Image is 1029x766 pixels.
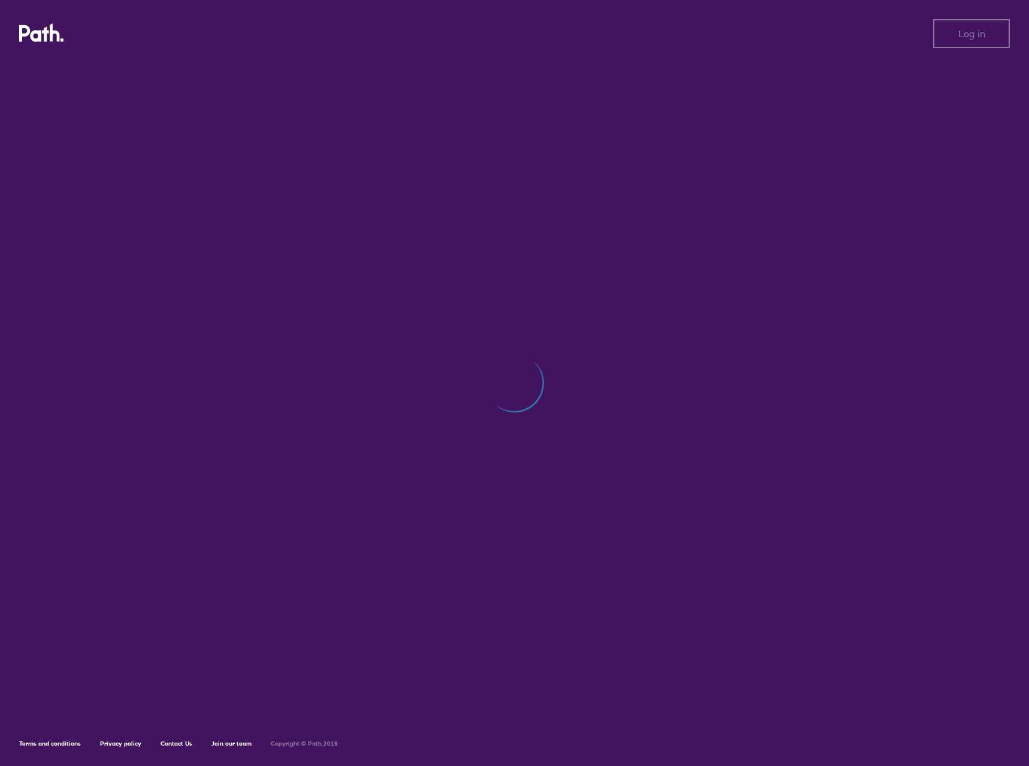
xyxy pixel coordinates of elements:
[271,740,338,747] h6: Copyright © Path 2018
[19,740,81,747] a: Terms and conditions
[100,740,141,747] a: Privacy policy
[211,740,252,747] a: Join our team
[933,19,1010,48] button: Log in
[161,740,192,747] a: Contact Us
[958,28,985,39] span: Log in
